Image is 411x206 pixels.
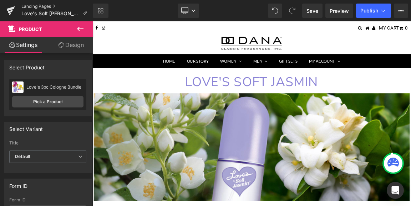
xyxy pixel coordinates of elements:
[306,7,318,15] span: Save
[325,4,353,18] a: Preview
[9,122,43,132] div: Select Variant
[285,4,299,18] button: Redo
[9,60,45,70] div: Select Product
[286,45,343,63] a: My Account
[121,45,165,63] a: Our Story
[89,45,120,63] a: Home
[166,45,209,63] a: Women
[21,4,93,9] a: Landing Pages
[246,45,285,63] a: Gift Sets
[175,21,257,39] img: Logo for Dana classic fragrances, inc.
[126,70,306,94] span: LOVE'S SOFT JASMIN
[387,182,404,199] div: Open Intercom Messenger
[19,26,42,32] span: Product
[48,37,94,53] a: Design
[21,11,79,16] span: Love's Soft [PERSON_NAME]
[26,85,83,90] div: Love's 3pc Cologne Bundle
[15,154,30,159] b: Default
[356,4,391,18] button: Publish
[394,4,408,18] button: More
[9,141,86,148] label: Title
[360,8,378,14] span: Publish
[211,45,244,63] a: Men
[9,197,86,202] div: Form ID
[93,4,108,18] a: New Library
[12,96,83,107] a: Pick a Product
[9,179,27,189] div: Form ID
[268,4,282,18] button: Undo
[12,81,24,93] img: pImage
[330,7,349,15] span: Preview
